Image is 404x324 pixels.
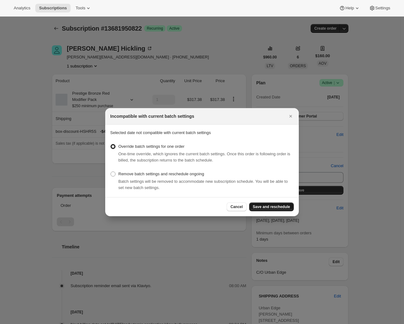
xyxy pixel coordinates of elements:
button: Subscriptions [35,4,71,12]
button: Analytics [10,4,34,12]
span: Settings [375,6,390,11]
span: Subscriptions [39,6,67,11]
button: Help [335,4,364,12]
button: Tools [72,4,95,12]
span: Tools [76,6,85,11]
button: Close [286,112,295,121]
span: Analytics [14,6,30,11]
span: Batch settings will be removed to accommodate new subscription schedule. You will be able to set ... [118,179,288,190]
h2: Incompatible with current batch settings [110,113,194,119]
span: One-time override, which ignores the current batch settings. Once this order is following order i... [118,152,290,162]
span: Selected date not compatible with current batch settings [110,130,211,135]
span: Cancel [230,204,243,209]
button: Settings [365,4,394,12]
span: Remove batch settings and reschedule ongoing [118,172,204,176]
span: Override batch settings for one order [118,144,185,149]
span: Save and reschedule [253,204,290,209]
span: Help [345,6,354,11]
button: Save and reschedule [249,202,294,211]
button: Cancel [227,202,246,211]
